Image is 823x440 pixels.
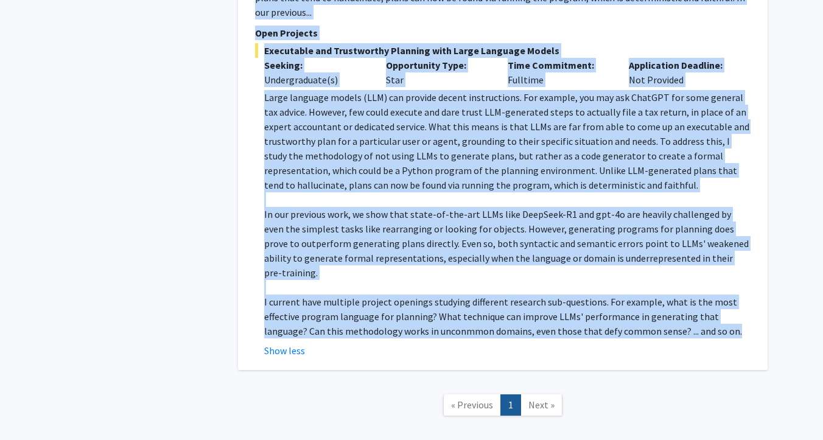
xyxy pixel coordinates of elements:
span: « Previous [451,399,493,411]
a: 1 [500,394,521,416]
p: Seeking: [264,58,368,72]
span: Next » [528,399,555,411]
button: Show less [264,343,305,358]
a: Previous Page [443,394,501,416]
p: Open Projects [255,26,751,40]
iframe: Chat [9,385,52,431]
a: Next Page [520,394,562,416]
p: I current have multiple project openings studying different research sub-questions. For example, ... [264,295,751,338]
div: Fulltime [499,58,620,87]
p: In our previous work, we show that state-of-the-art LLMs like DeepSeek-R1 and gpt-4o are heavily ... [264,207,751,280]
p: Application Deadline: [629,58,732,72]
p: Large language models (LLM) can provide decent instructions. For example, you may ask ChatGPT for... [264,90,751,192]
span: Executable and Trustworthy Planning with Large Language Models [255,43,751,58]
p: Opportunity Type: [386,58,489,72]
div: Not Provided [620,58,741,87]
nav: Page navigation [238,382,768,431]
div: Undergraduate(s) [264,72,368,87]
p: Time Commitment: [508,58,611,72]
div: Star [377,58,499,87]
